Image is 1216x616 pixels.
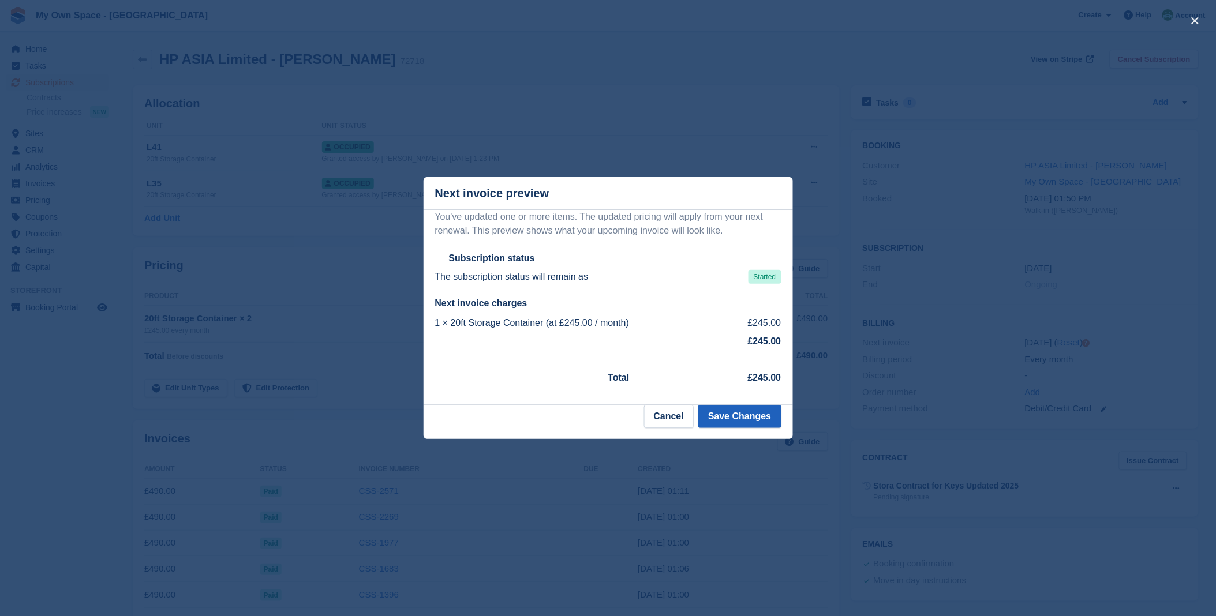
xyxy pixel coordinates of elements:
[435,210,781,238] p: You've updated one or more items. The updated pricing will apply from your next renewal. This pre...
[1186,12,1204,30] button: close
[731,314,781,332] td: £245.00
[749,270,781,284] span: Started
[608,373,630,382] strong: Total
[449,253,535,264] h2: Subscription status
[435,298,781,309] h2: Next invoice charges
[435,314,731,332] td: 1 × 20ft Storage Container (at £245.00 / month)
[435,187,549,200] p: Next invoice preview
[644,405,694,428] button: Cancel
[748,336,781,346] strong: £245.00
[435,270,589,284] p: The subscription status will remain as
[748,373,781,382] strong: £245.00
[698,405,781,428] button: Save Changes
